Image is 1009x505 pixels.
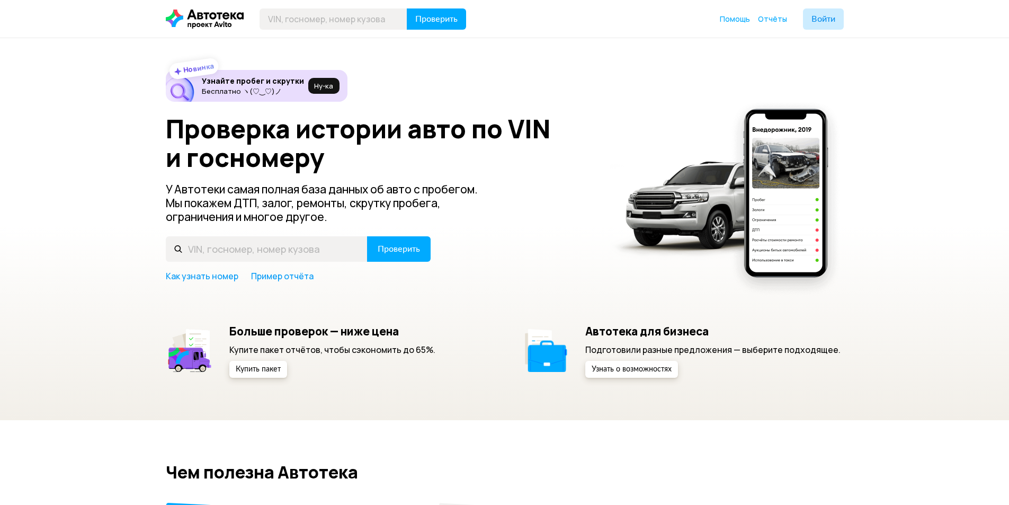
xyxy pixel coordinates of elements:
[314,82,333,90] span: Ну‑ка
[229,324,435,338] h5: Больше проверок — ниже цена
[758,14,787,24] a: Отчёты
[720,14,750,24] a: Помощь
[166,236,368,262] input: VIN, госномер, номер кузова
[166,463,844,482] h2: Чем полезна Автотека
[585,361,678,378] button: Узнать о возможностях
[803,8,844,30] button: Войти
[811,15,835,23] span: Войти
[378,245,420,253] span: Проверить
[415,15,458,23] span: Проверить
[202,76,304,86] h6: Узнайте пробег и скрутки
[251,270,314,282] a: Пример отчёта
[166,114,596,172] h1: Проверка истории авто по VIN и госномеру
[592,366,672,373] span: Узнать о возможностях
[229,344,435,356] p: Купите пакет отчётов, чтобы сэкономить до 65%.
[585,344,841,356] p: Подготовили разные предложения — выберите подходящее.
[229,361,287,378] button: Купить пакет
[260,8,407,30] input: VIN, госномер, номер кузова
[166,182,495,224] p: У Автотеки самая полная база данных об авто с пробегом. Мы покажем ДТП, залог, ремонты, скрутку п...
[407,8,466,30] button: Проверить
[236,366,281,373] span: Купить пакет
[182,61,215,75] strong: Новинка
[202,87,304,95] p: Бесплатно ヽ(♡‿♡)ノ
[166,270,238,282] a: Как узнать номер
[367,236,431,262] button: Проверить
[585,324,841,338] h5: Автотека для бизнеса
